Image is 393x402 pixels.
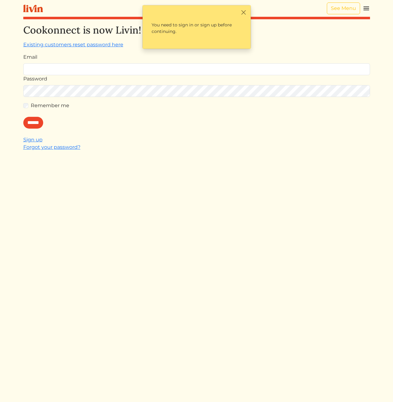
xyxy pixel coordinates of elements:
a: See Menu [327,2,360,14]
a: Sign up [23,137,43,143]
h2: Cookonnect is now Livin! [23,24,370,36]
img: livin-logo-a0d97d1a881af30f6274990eb6222085a2533c92bbd1e4f22c21b4f0d0e3210c.svg [23,5,43,12]
img: menu_hamburger-cb6d353cf0ecd9f46ceae1c99ecbeb4a00e71ca567a856bd81f57e9d8c17bb26.svg [363,5,370,12]
label: Password [23,75,47,83]
label: Remember me [31,102,69,109]
p: You need to sign in or sign up before continuing. [146,16,247,40]
a: Existing customers reset password here [23,42,123,48]
label: Email [23,53,37,61]
a: Forgot your password? [23,144,80,150]
button: Close [240,9,247,16]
